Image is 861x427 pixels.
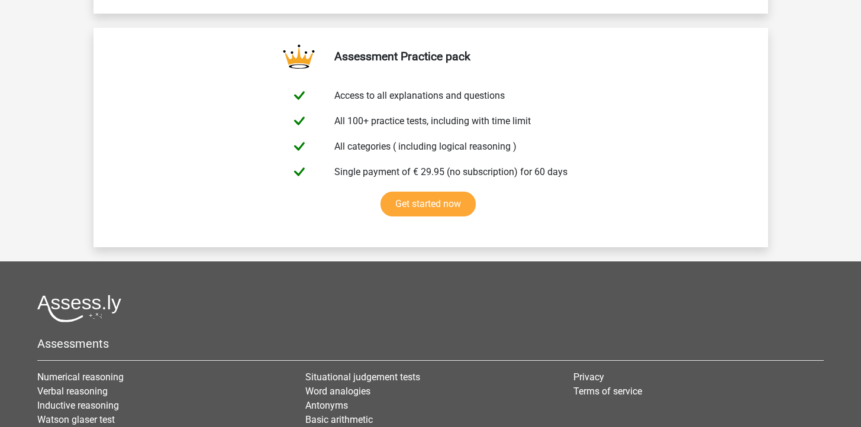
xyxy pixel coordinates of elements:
[305,371,420,383] a: Situational judgement tests
[573,386,642,397] a: Terms of service
[37,371,124,383] a: Numerical reasoning
[305,386,370,397] a: Word analogies
[37,400,119,411] a: Inductive reasoning
[37,386,108,397] a: Verbal reasoning
[380,192,476,216] a: Get started now
[37,337,824,351] h5: Assessments
[37,414,115,425] a: Watson glaser test
[573,371,604,383] a: Privacy
[37,295,121,322] img: Assessly logo
[305,400,348,411] a: Antonyms
[305,414,373,425] a: Basic arithmetic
